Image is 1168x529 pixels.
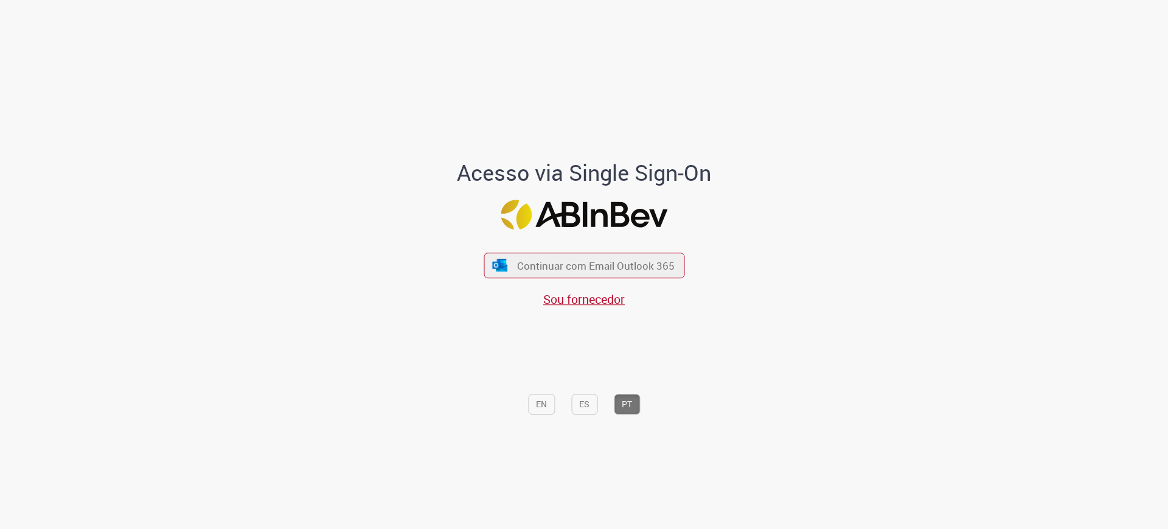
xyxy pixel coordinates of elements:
button: EN [528,394,555,415]
img: Logo ABInBev [501,200,667,229]
h1: Acesso via Single Sign-On [415,161,753,186]
img: ícone Azure/Microsoft 360 [492,259,509,272]
button: ES [571,394,597,415]
a: Sou fornecedor [543,291,625,307]
button: ícone Azure/Microsoft 360 Continuar com Email Outlook 365 [484,253,684,278]
button: PT [614,394,640,415]
span: Continuar com Email Outlook 365 [517,259,675,273]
